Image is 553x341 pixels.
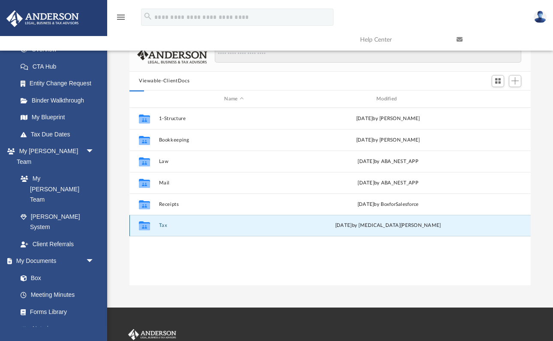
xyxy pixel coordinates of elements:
span: arrow_drop_down [86,253,103,270]
div: Modified [313,95,463,103]
img: Anderson Advisors Platinum Portal [126,329,178,340]
i: menu [116,12,126,22]
a: CTA Hub [12,58,107,75]
div: [DATE] by ABA_NEST_APP [313,158,463,166]
div: [DATE] by [PERSON_NAME] [313,115,463,123]
button: Viewable-ClientDocs [139,77,189,85]
img: Anderson Advisors Platinum Portal [4,10,81,27]
button: Bookkeeping [159,137,310,143]
button: 1-Structure [159,116,310,121]
button: Tax [159,223,310,229]
button: Add [509,75,522,87]
button: Switch to Grid View [492,75,505,87]
div: Name [159,95,309,103]
div: id [467,95,527,103]
a: [PERSON_NAME] System [12,208,103,235]
a: Help Center [354,23,450,57]
a: menu [116,16,126,22]
a: Box [12,269,99,287]
a: Meeting Minutes [12,287,103,304]
div: [DATE] by [PERSON_NAME] [313,136,463,144]
span: arrow_drop_down [86,143,103,160]
a: Tax Due Dates [12,126,107,143]
a: My Documentsarrow_drop_down [6,253,103,270]
a: My [PERSON_NAME] Teamarrow_drop_down [6,143,103,170]
a: My Blueprint [12,109,103,126]
input: Search files and folders [215,47,521,63]
a: Entity Change Request [12,75,107,92]
i: search [143,12,153,21]
div: [DATE] by BoxforSalesforce [313,201,463,208]
div: [DATE] by [MEDICAL_DATA][PERSON_NAME] [313,222,463,229]
a: Client Referrals [12,235,103,253]
a: Notarize [12,320,103,338]
div: grid [129,108,531,286]
a: Binder Walkthrough [12,92,107,109]
button: Law [159,159,310,164]
button: Receipts [159,202,310,207]
img: User Pic [534,11,547,23]
div: id [133,95,155,103]
button: Mail [159,180,310,186]
a: Forms Library [12,303,99,320]
a: My [PERSON_NAME] Team [12,170,99,208]
div: [DATE] by ABA_NEST_APP [313,179,463,187]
